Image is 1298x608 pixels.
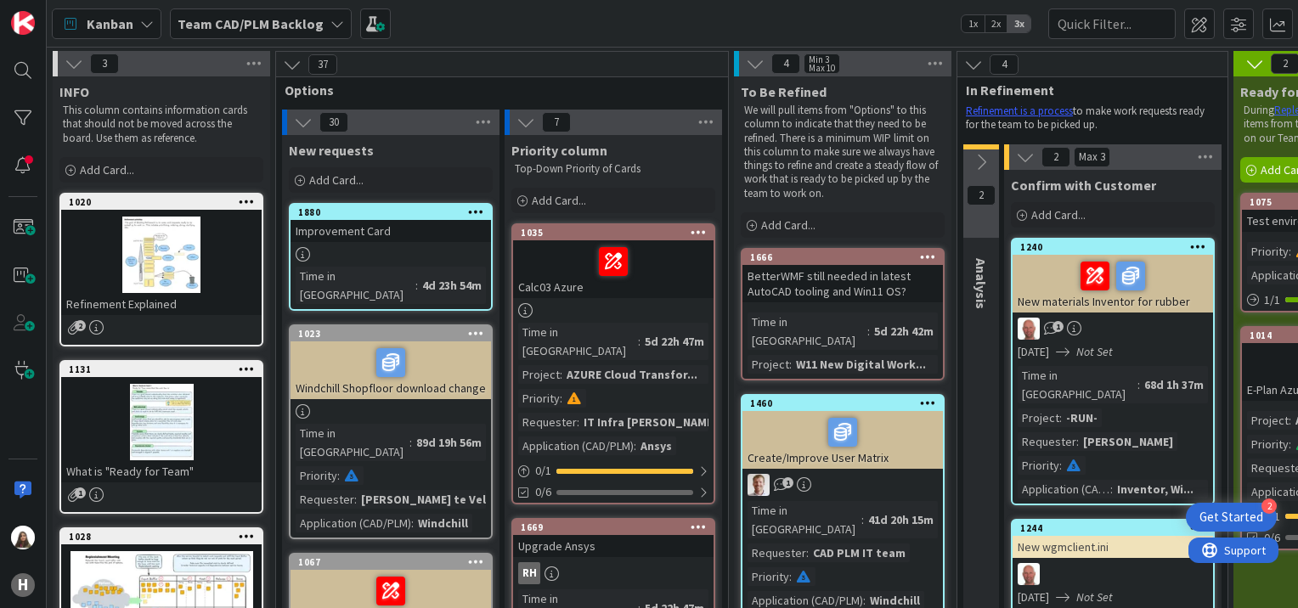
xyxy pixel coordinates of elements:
div: 1240New materials Inventor for rubber [1013,239,1213,312]
span: 1 [1053,321,1064,332]
span: : [861,510,864,529]
span: Options [285,82,707,99]
div: Priority [1018,456,1059,475]
img: RK [1018,563,1040,585]
p: We will pull items from "Options" to this column to indicate that they need to be refined. There ... [744,104,941,200]
span: 1 [782,477,793,488]
span: : [638,332,641,351]
span: 2 [75,320,86,331]
img: Visit kanbanzone.com [11,11,35,35]
div: 2 [1261,498,1277,514]
div: 1131 [69,363,262,375]
div: Application (CAD/PLM) [1018,480,1110,498]
p: to make work requests ready for the team to be picked up. [966,104,1219,132]
span: New requests [289,142,374,159]
div: Ansys [636,436,676,455]
div: 1244 [1013,521,1213,536]
div: 1023 [298,328,491,340]
span: 37 [308,54,337,75]
span: 2x [985,15,1007,32]
div: [PERSON_NAME] te Velthuis [357,490,519,509]
div: What is "Ready for Team" [61,460,262,482]
span: Add Card... [309,172,364,188]
span: : [634,436,636,455]
div: Project [1018,408,1059,427]
div: Get Started [1199,509,1263,526]
span: : [337,466,340,485]
div: CAD PLM IT team [809,543,910,562]
span: : [415,276,418,295]
div: RH [513,562,714,584]
div: Refinement Explained [61,293,262,315]
div: 1244 [1020,522,1213,534]
span: [DATE] [1018,588,1049,606]
div: Min 3 [809,55,829,64]
a: 1023Windchill Shopfloor download changeTime in [GEOGRAPHIC_DATA]:89d 19h 56mPriority:Requester:[P... [289,324,493,539]
div: Requester [1018,432,1076,451]
div: 1023 [291,326,491,341]
div: -RUN- [1062,408,1102,427]
img: BO [748,474,770,496]
span: 1 / 1 [1264,291,1280,309]
div: New wgmclient.ini [1013,536,1213,558]
div: Priority [1247,435,1289,453]
div: Requester [518,413,577,431]
span: 4 [990,54,1019,75]
span: : [1110,480,1113,498]
div: Windchill [414,514,472,532]
div: Time in [GEOGRAPHIC_DATA] [748,501,861,538]
div: 1666 [742,250,943,265]
div: Requester [296,490,354,509]
span: : [789,567,792,586]
span: 0 / 1 [535,462,551,480]
div: 1880Improvement Card [291,205,491,242]
div: New materials Inventor for rubber [1013,255,1213,312]
div: 5d 22h 47m [641,332,708,351]
div: Application (CAD/PLM) [296,514,411,532]
div: Open Get Started checklist, remaining modules: 2 [1186,503,1277,532]
span: 1 [75,487,86,498]
div: 1020Refinement Explained [61,194,262,315]
div: H [11,573,35,597]
img: KM [11,526,35,549]
div: 68d 1h 37m [1140,375,1208,394]
span: 4 [771,53,800,74]
span: Add Card... [80,162,134,177]
div: Max 3 [1079,153,1105,161]
div: RK [1013,318,1213,340]
span: : [1137,375,1140,394]
div: W11 New Digital Work... [792,355,930,374]
span: : [789,355,792,374]
div: Time in [GEOGRAPHIC_DATA] [296,424,409,461]
div: 1028 [69,531,262,543]
div: Windchill Shopfloor download change [291,341,491,399]
p: This column contains information cards that should not be moved across the board. Use them as ref... [63,104,260,145]
div: 1035Calc03 Azure [513,225,714,298]
a: 1240New materials Inventor for rubberRK[DATE]Not SetTime in [GEOGRAPHIC_DATA]:68d 1h 37mProject:-... [1011,238,1215,505]
div: 1067 [298,556,491,568]
span: INFO [59,83,89,100]
span: Priority column [511,142,607,159]
div: 1669Upgrade Ansys [513,520,714,557]
span: Add Card... [532,193,586,208]
div: RK [1013,563,1213,585]
div: Priority [1247,242,1289,261]
div: RH [518,562,540,584]
div: [PERSON_NAME] [1079,432,1177,451]
span: To Be Refined [741,83,827,100]
span: : [560,389,562,408]
span: : [867,322,870,341]
div: 1669 [521,521,714,533]
i: Not Set [1076,589,1113,605]
span: : [409,433,412,452]
div: 89d 19h 56m [412,433,486,452]
div: 1131What is "Ready for Team" [61,362,262,482]
span: [DATE] [1018,343,1049,361]
div: 1035 [513,225,714,240]
div: 41d 20h 15m [864,510,938,529]
div: Create/Improve User Matrix [742,411,943,469]
span: : [1059,408,1062,427]
div: 1240 [1013,239,1213,255]
div: Requester [748,543,806,562]
span: : [560,365,562,384]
